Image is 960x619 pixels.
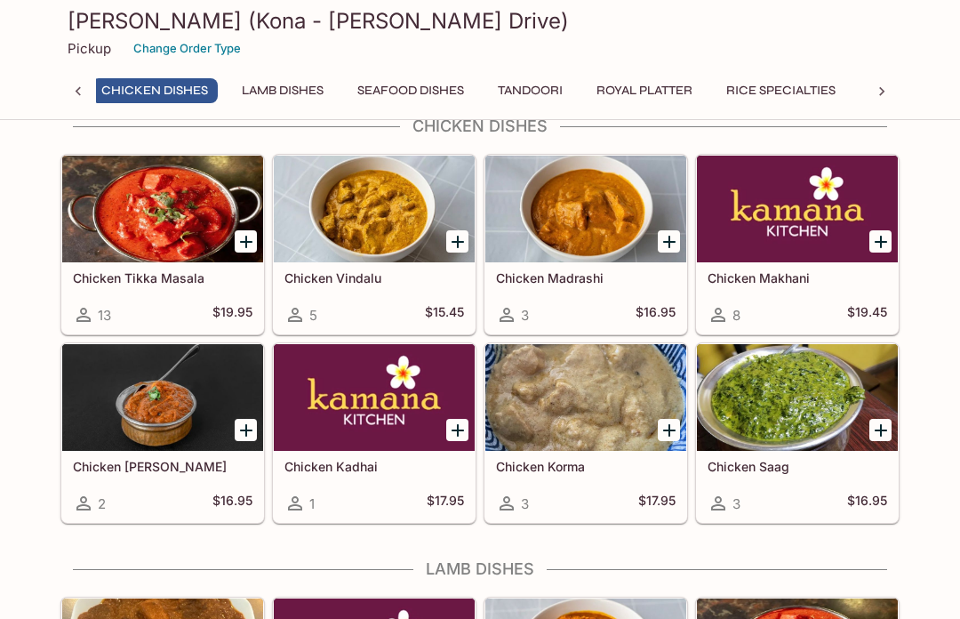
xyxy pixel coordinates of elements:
a: Chicken Madrashi3$16.95 [484,155,687,334]
button: Change Order Type [125,35,249,62]
button: Add Chicken Tikka Masala [235,230,257,253]
a: Chicken Tikka Masala13$19.95 [61,155,264,334]
h5: $17.95 [427,493,464,514]
a: Chicken Makhani8$19.45 [696,155,899,334]
button: Add Chicken Saag [869,419,892,441]
span: 5 [309,307,317,324]
h5: $17.95 [638,493,676,514]
h5: $16.95 [847,493,887,514]
a: Chicken Korma3$17.95 [484,343,687,523]
a: Chicken Saag3$16.95 [696,343,899,523]
h5: Chicken Tikka Masala [73,270,252,285]
button: Add Chicken Makhani [869,230,892,253]
div: Chicken Makhani [697,156,898,262]
h5: $15.45 [425,304,464,326]
button: Add Chicken Curry [235,419,257,441]
button: Add Chicken Madrashi [658,230,680,253]
h4: Lamb Dishes [60,559,900,579]
span: 3 [521,307,529,324]
h5: $19.95 [212,304,252,326]
h5: Chicken Vindalu [284,270,464,285]
button: Chicken Dishes [92,78,218,103]
button: Tandoori [488,78,572,103]
a: Chicken [PERSON_NAME]2$16.95 [61,343,264,523]
h5: $16.95 [212,493,252,514]
button: Lamb Dishes [232,78,333,103]
span: 1 [309,495,315,512]
a: Chicken Kadhai1$17.95 [273,343,476,523]
h5: Chicken Makhani [708,270,887,285]
h4: Chicken Dishes [60,117,900,136]
div: Chicken Kadhai [274,344,475,451]
h5: $19.45 [847,304,887,326]
h5: Chicken Saag [708,459,887,474]
button: Add Chicken Vindalu [446,230,468,253]
h5: Chicken Madrashi [496,270,676,285]
a: Chicken Vindalu5$15.45 [273,155,476,334]
button: Seafood Dishes [348,78,474,103]
h3: [PERSON_NAME] (Kona - [PERSON_NAME] Drive) [68,7,892,35]
h5: $16.95 [636,304,676,326]
span: 3 [521,495,529,512]
span: 3 [732,495,740,512]
span: 2 [98,495,106,512]
span: 8 [732,307,740,324]
h5: Chicken Kadhai [284,459,464,474]
div: Chicken Korma [485,344,686,451]
div: Chicken Vindalu [274,156,475,262]
div: Chicken Tikka Masala [62,156,263,262]
div: Chicken Curry [62,344,263,451]
p: Pickup [68,40,111,57]
button: Rice Specialties [716,78,845,103]
button: Add Chicken Korma [658,419,680,441]
div: Chicken Saag [697,344,898,451]
div: Chicken Madrashi [485,156,686,262]
span: 13 [98,307,111,324]
h5: Chicken [PERSON_NAME] [73,459,252,474]
button: Royal Platter [587,78,702,103]
h5: Chicken Korma [496,459,676,474]
button: Add Chicken Kadhai [446,419,468,441]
